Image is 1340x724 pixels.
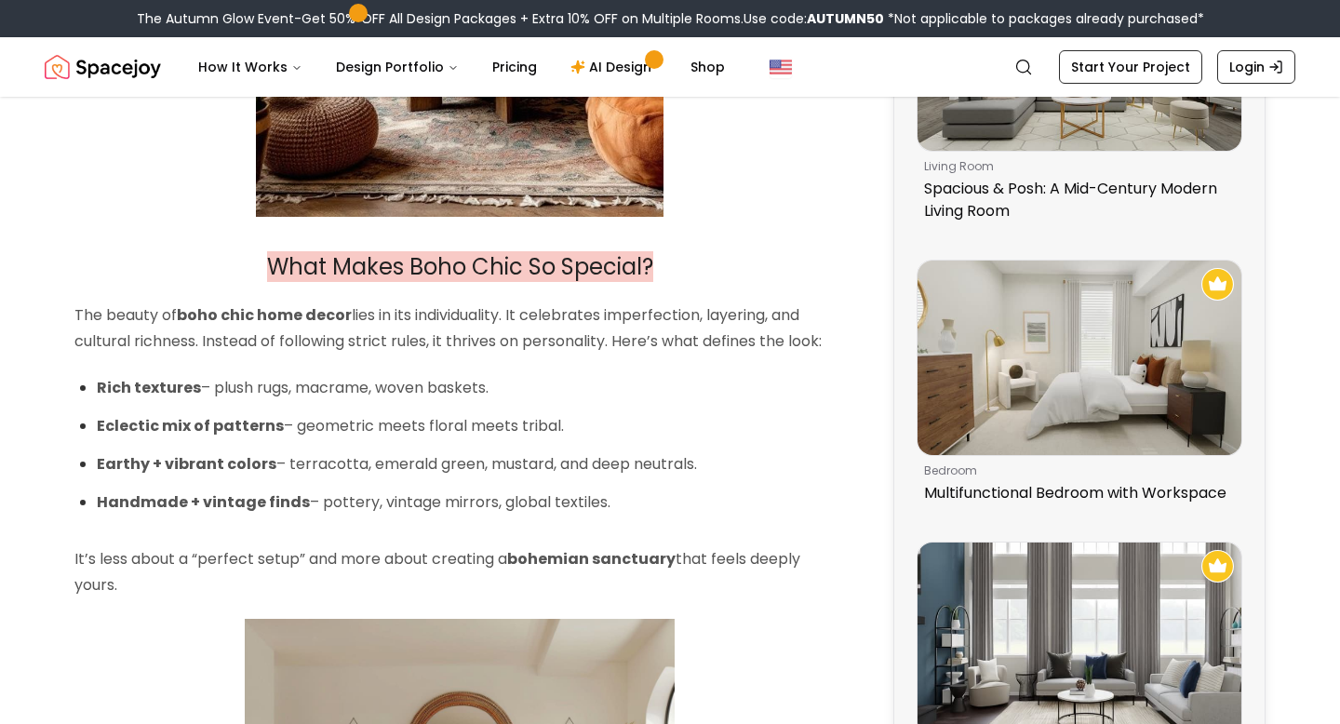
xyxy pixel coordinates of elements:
[97,377,201,398] strong: Rich textures
[183,48,740,86] nav: Main
[917,260,1242,512] a: Multifunctional Bedroom with WorkspaceRecommended Spacejoy Design - Multifunctional Bedroom with ...
[924,178,1227,222] p: Spacious & Posh: A Mid-Century Modern Living Room
[1201,550,1234,583] img: Recommended Spacejoy Design - Contemporary Living Room with Fireplace
[1201,268,1234,301] img: Recommended Spacejoy Design - Multifunctional Bedroom with Workspace
[97,413,845,440] p: – geometric meets floral meets tribal.
[74,546,845,600] p: It’s less about a “perfect setup” and more about creating a that feels deeply yours.
[924,482,1227,504] p: Multifunctional Bedroom with Workspace
[97,375,845,402] p: – plush rugs, macrame, woven baskets.
[918,261,1241,455] img: Multifunctional Bedroom with Workspace
[507,548,676,570] strong: bohemian sanctuary
[137,9,1204,28] div: The Autumn Glow Event-Get 50% OFF All Design Packages + Extra 10% OFF on Multiple Rooms.
[97,489,845,516] p: – pottery, vintage mirrors, global textiles.
[97,451,845,478] p: – terracotta, emerald green, mustard, and deep neutrals.
[1217,50,1295,84] a: Login
[97,491,310,513] strong: Handmade + vintage finds
[477,48,552,86] a: Pricing
[556,48,672,86] a: AI Design
[45,48,161,86] img: Spacejoy Logo
[807,9,884,28] b: AUTUMN50
[74,302,845,356] p: The beauty of lies in its individuality. It celebrates imperfection, layering, and cultural richn...
[45,37,1295,97] nav: Global
[97,415,284,436] strong: Eclectic mix of patterns
[183,48,317,86] button: How It Works
[45,48,161,86] a: Spacejoy
[884,9,1204,28] span: *Not applicable to packages already purchased*
[267,251,653,282] span: What Makes Boho Chic So Special?
[97,453,276,475] strong: Earthy + vibrant colors
[177,304,352,326] strong: boho chic home decor
[924,159,1227,174] p: living room
[770,56,792,78] img: United States
[676,48,740,86] a: Shop
[1059,50,1202,84] a: Start Your Project
[924,463,1227,478] p: bedroom
[744,9,884,28] span: Use code:
[321,48,474,86] button: Design Portfolio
